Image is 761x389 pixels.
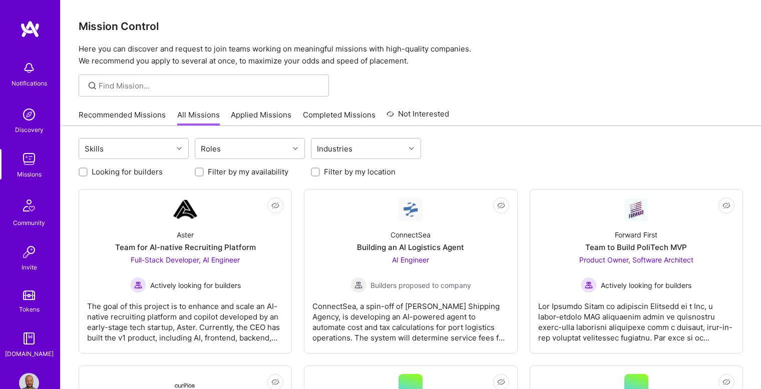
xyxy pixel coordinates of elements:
[357,242,464,252] div: Building an AI Logistics Agent
[391,229,431,240] div: ConnectSea
[87,197,283,345] a: Company LogoAsterTeam for AI-native Recruiting PlatformFull-Stack Developer, AI Engineer Actively...
[22,262,37,272] div: Invite
[271,378,279,386] i: icon EyeClosed
[615,229,657,240] div: Forward First
[79,43,743,67] p: Here you can discover and request to join teams working on meaningful missions with high-quality ...
[19,242,39,262] img: Invite
[303,109,375,126] a: Completed Missions
[19,304,40,314] div: Tokens
[579,255,693,264] span: Product Owner, Software Architect
[92,166,163,177] label: Looking for builders
[131,255,240,264] span: Full-Stack Developer, AI Engineer
[409,146,414,151] i: icon Chevron
[324,166,396,177] label: Filter by my location
[538,197,734,345] a: Company LogoForward FirstTeam to Build PoliTech MVPProduct Owner, Software Architect Actively loo...
[497,378,505,386] i: icon EyeClosed
[13,217,45,228] div: Community
[17,169,42,179] div: Missions
[392,255,429,264] span: AI Engineer
[15,124,44,135] div: Discovery
[19,58,39,78] img: bell
[314,141,355,156] div: Industries
[538,293,734,343] div: Lor Ipsumdo Sitam co adipiscin Elitsedd ei t Inc, u labor-etdolo MAG aliquaenim admin ve quisnost...
[82,141,106,156] div: Skills
[585,242,687,252] div: Team to Build PoliTech MVP
[387,108,449,126] a: Not Interested
[20,20,40,38] img: logo
[350,277,366,293] img: Builders proposed to company
[293,146,298,151] i: icon Chevron
[19,149,39,169] img: teamwork
[271,201,279,209] i: icon EyeClosed
[17,193,41,217] img: Community
[99,80,321,91] input: Find Mission...
[177,146,182,151] i: icon Chevron
[79,20,743,32] h3: Mission Control
[370,280,471,290] span: Builders proposed to company
[177,229,194,240] div: Aster
[115,242,256,252] div: Team for AI-native Recruiting Platform
[173,197,197,221] img: Company Logo
[399,197,423,221] img: Company Logo
[87,80,98,91] i: icon SearchGrey
[19,104,39,124] img: discovery
[79,109,166,126] a: Recommended Missions
[581,277,597,293] img: Actively looking for builders
[497,201,505,209] i: icon EyeClosed
[150,280,241,290] span: Actively looking for builders
[722,378,730,386] i: icon EyeClosed
[19,328,39,348] img: guide book
[208,166,288,177] label: Filter by my availability
[231,109,291,126] a: Applied Missions
[12,78,47,88] div: Notifications
[198,141,223,156] div: Roles
[130,277,146,293] img: Actively looking for builders
[312,197,509,345] a: Company LogoConnectSeaBuilding an AI Logistics AgentAI Engineer Builders proposed to companyBuild...
[87,293,283,343] div: The goal of this project is to enhance and scale an AI-native recruiting platform and copilot dev...
[722,201,730,209] i: icon EyeClosed
[177,109,220,126] a: All Missions
[601,280,691,290] span: Actively looking for builders
[312,293,509,343] div: ConnectSea, a spin-off of [PERSON_NAME] Shipping Agency, is developing an AI-powered agent to aut...
[5,348,54,359] div: [DOMAIN_NAME]
[624,198,648,221] img: Company Logo
[23,290,35,300] img: tokens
